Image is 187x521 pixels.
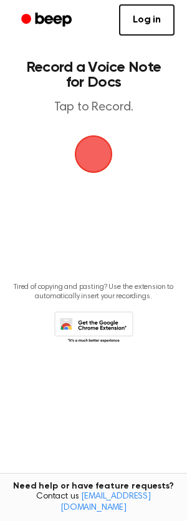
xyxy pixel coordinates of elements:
[22,100,165,115] p: Tap to Record.
[119,4,175,36] a: Log in
[60,492,151,512] a: [EMAIL_ADDRESS][DOMAIN_NAME]
[22,60,165,90] h1: Record a Voice Note for Docs
[75,135,112,173] button: Beep Logo
[10,283,177,301] p: Tired of copying and pasting? Use the extension to automatically insert your recordings.
[7,492,180,514] span: Contact us
[12,8,83,32] a: Beep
